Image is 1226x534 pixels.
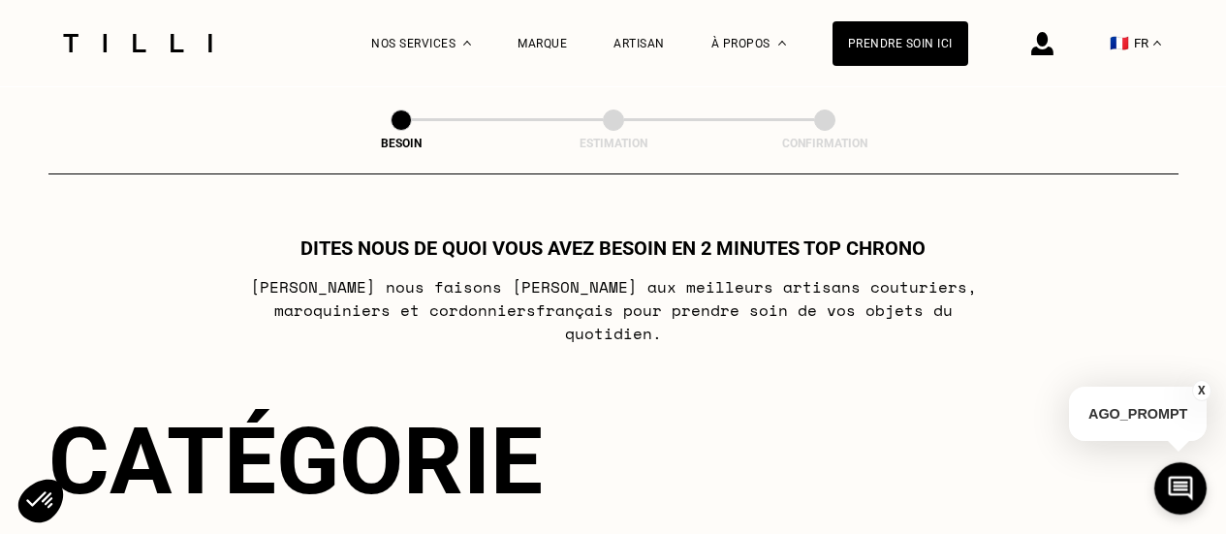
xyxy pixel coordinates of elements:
h1: Dites nous de quoi vous avez besoin en 2 minutes top chrono [300,236,926,260]
img: menu déroulant [1153,41,1161,46]
img: Menu déroulant [463,41,471,46]
p: AGO_PROMPT [1069,387,1207,441]
img: Logo du service de couturière Tilli [56,34,219,52]
a: Prendre soin ici [833,21,968,66]
p: [PERSON_NAME] nous faisons [PERSON_NAME] aux meilleurs artisans couturiers , maroquiniers et cord... [229,275,997,345]
div: Besoin [304,137,498,150]
a: Artisan [613,37,665,50]
img: icône connexion [1031,32,1053,55]
span: 🇫🇷 [1110,34,1129,52]
a: Marque [518,37,567,50]
img: Menu déroulant à propos [778,41,786,46]
div: Confirmation [728,137,922,150]
button: X [1192,380,1211,401]
div: Catégorie [48,407,1179,516]
div: Estimation [517,137,710,150]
